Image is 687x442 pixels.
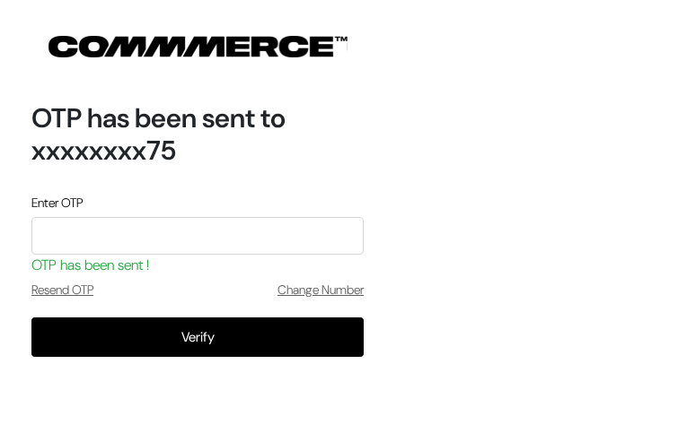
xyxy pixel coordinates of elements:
a: Change Number [277,281,364,299]
h1: OTP has been sent to xxxxxxxx75 [31,102,364,167]
label: Enter OTP [31,194,83,212]
button: Verify [31,317,364,357]
img: COMMMERCE [48,36,348,57]
a: Resend OTP [31,281,93,299]
div: OTP has been sent ! [31,255,364,276]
